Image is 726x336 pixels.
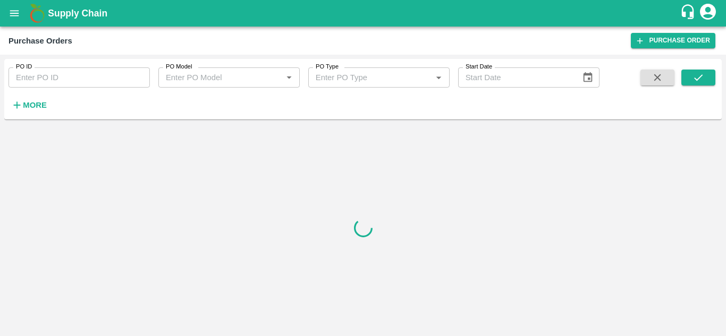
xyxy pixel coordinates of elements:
[9,67,150,88] input: Enter PO ID
[16,63,32,71] label: PO ID
[466,63,492,71] label: Start Date
[23,101,47,109] strong: More
[48,8,107,19] b: Supply Chain
[680,4,698,23] div: customer-support
[9,96,49,114] button: More
[432,71,445,84] button: Open
[316,63,339,71] label: PO Type
[311,71,429,84] input: Enter PO Type
[48,6,680,21] a: Supply Chain
[27,3,48,24] img: logo
[162,71,279,84] input: Enter PO Model
[166,63,192,71] label: PO Model
[698,2,717,24] div: account of current user
[458,67,574,88] input: Start Date
[282,71,296,84] button: Open
[631,33,715,48] a: Purchase Order
[9,34,72,48] div: Purchase Orders
[2,1,27,25] button: open drawer
[578,67,598,88] button: Choose date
